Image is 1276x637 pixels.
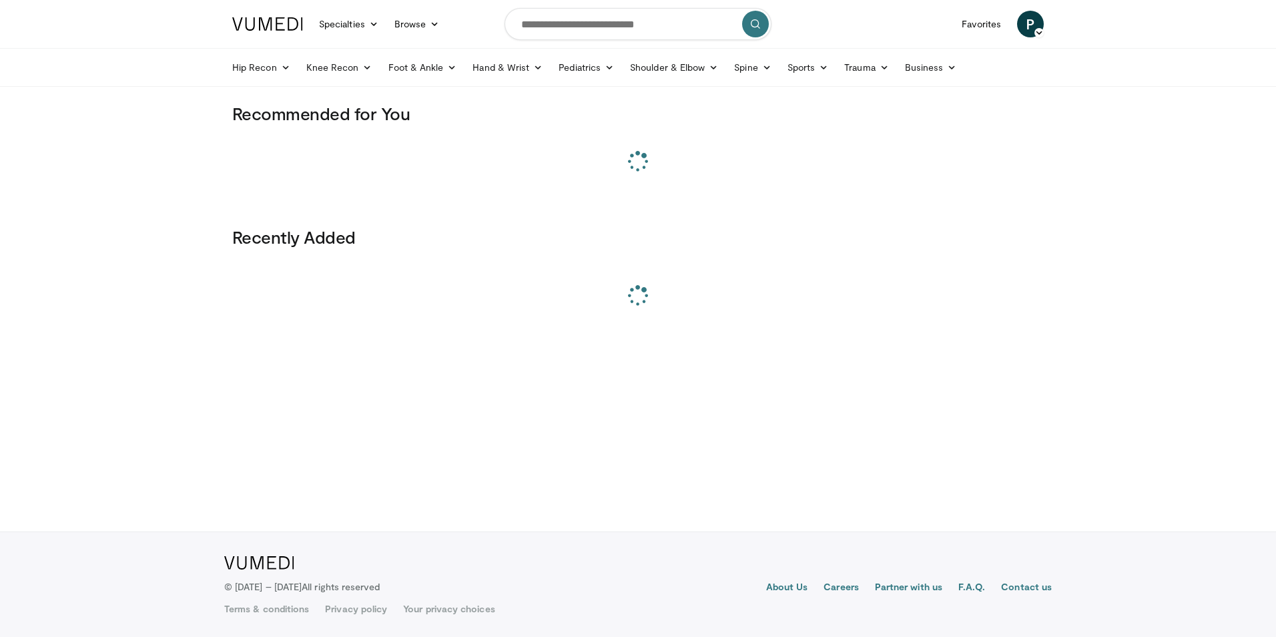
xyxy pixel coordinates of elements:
a: Careers [824,580,859,596]
a: Hand & Wrist [464,54,551,81]
a: Foot & Ankle [380,54,465,81]
a: Privacy policy [325,602,387,616]
img: VuMedi Logo [224,556,294,570]
a: Business [897,54,965,81]
a: Your privacy choices [403,602,495,616]
a: Sports [779,54,837,81]
a: Terms & conditions [224,602,309,616]
a: F.A.Q. [958,580,985,596]
a: Partner with us [875,580,942,596]
a: Shoulder & Elbow [622,54,726,81]
a: Browse [386,11,448,37]
a: Contact us [1001,580,1052,596]
h3: Recommended for You [232,103,1044,124]
img: VuMedi Logo [232,17,303,31]
a: Favorites [954,11,1009,37]
span: All rights reserved [302,581,380,592]
h3: Recently Added [232,226,1044,248]
a: Spine [726,54,779,81]
a: P [1017,11,1044,37]
a: About Us [766,580,808,596]
a: Pediatrics [551,54,622,81]
p: © [DATE] – [DATE] [224,580,380,594]
input: Search topics, interventions [505,8,771,40]
a: Specialties [311,11,386,37]
a: Hip Recon [224,54,298,81]
a: Knee Recon [298,54,380,81]
a: Trauma [836,54,897,81]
